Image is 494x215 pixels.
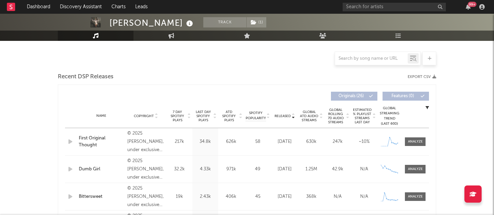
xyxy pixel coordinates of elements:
div: 217k [168,138,191,145]
span: Features ( 0 ) [387,94,419,98]
div: 99 + [468,2,476,7]
div: [PERSON_NAME] [109,17,195,29]
div: 58 [246,138,270,145]
div: 247k [326,138,349,145]
div: 1.25M [300,166,323,173]
a: Bittersweet [79,193,124,200]
div: 2.43k [194,193,216,200]
span: Spotify Popularity [246,111,266,121]
span: Recent DSP Releases [58,73,114,81]
div: ~ 10 % [353,138,376,145]
button: Originals(26) [331,92,377,101]
div: [DATE] [273,193,296,200]
button: (1) [247,17,266,27]
span: 7 Day Spotify Plays [168,110,186,122]
div: 406k [220,193,242,200]
button: 99+ [466,4,471,10]
button: Export CSV [408,75,436,79]
span: Global Rolling 7D Audio Streams [326,108,345,124]
div: 49 [246,166,270,173]
div: © 2025 [PERSON_NAME], under exclusive license to UMG Recordings, Inc. [127,184,165,209]
span: Estimated % Playlist Streams Last Day [353,108,372,124]
div: [DATE] [273,138,296,145]
button: Features(0) [383,92,429,101]
div: © 2025 [PERSON_NAME], under exclusive license to UMG Recordings, Inc. [127,129,165,154]
input: Search for artists [343,3,446,11]
div: 45 [246,193,270,200]
div: [DATE] [273,166,296,173]
span: Last Day Spotify Plays [194,110,212,122]
div: 626k [220,138,242,145]
div: © 2025 [PERSON_NAME], under exclusive license to UMG Recordings, Inc. [127,157,165,182]
span: Copyright [134,114,154,118]
div: N/A [353,193,376,200]
div: 630k [300,138,323,145]
div: 32.2k [168,166,191,173]
a: Dumb Girl [79,166,124,173]
div: Name [79,113,124,118]
span: Originals ( 26 ) [335,94,367,98]
input: Search by song name or URL [335,56,408,61]
span: Global ATD Audio Streams [300,110,319,122]
div: 19k [168,193,191,200]
div: N/A [326,193,349,200]
span: Released [275,114,291,118]
div: 971k [220,166,242,173]
a: First Original Thought [79,135,124,148]
div: 368k [300,193,323,200]
div: 34.8k [194,138,216,145]
button: Track [203,17,246,27]
div: Global Streaming Trend (Last 60D) [379,106,400,126]
div: 4.33k [194,166,216,173]
div: N/A [353,166,376,173]
span: ( 1 ) [246,17,267,27]
div: 42.9k [326,166,349,173]
span: ATD Spotify Plays [220,110,238,122]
